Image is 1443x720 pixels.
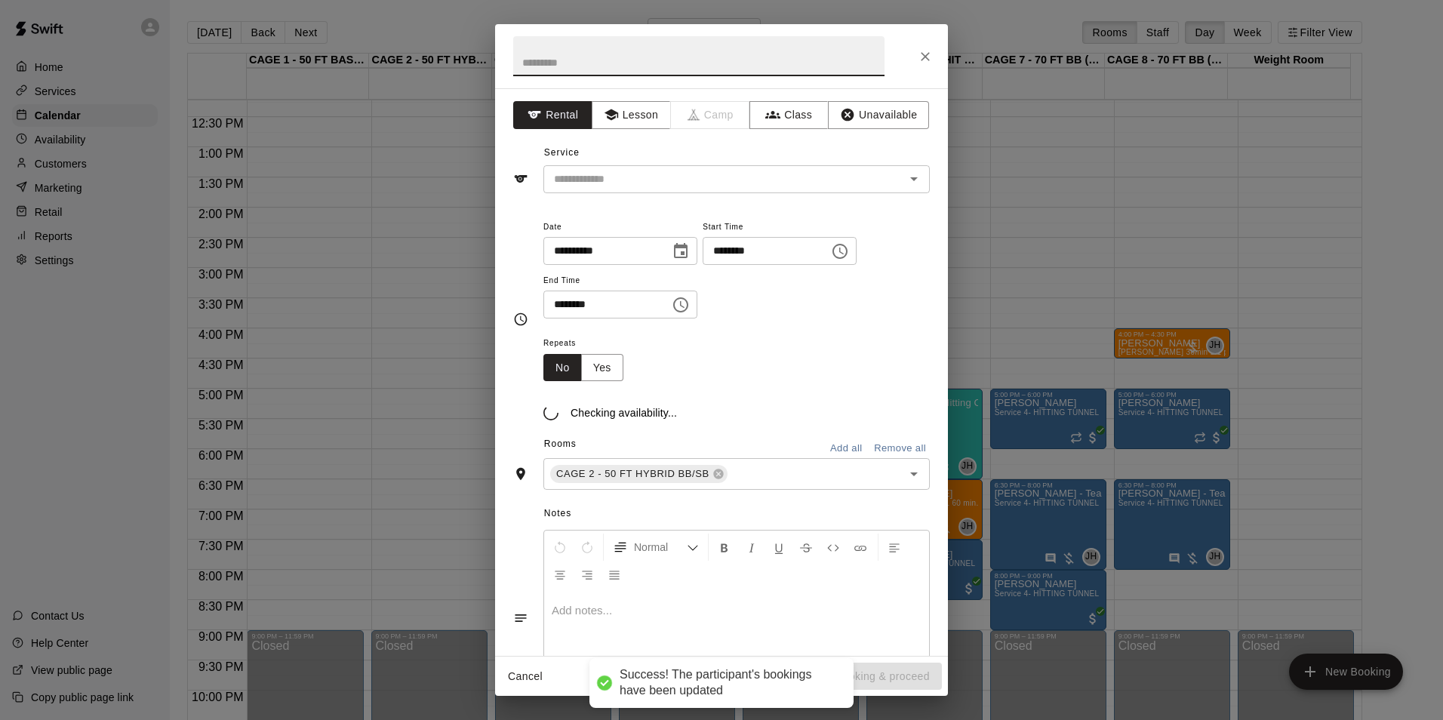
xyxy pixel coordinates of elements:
[703,217,857,238] span: Start Time
[607,534,705,561] button: Formatting Options
[581,354,623,382] button: Yes
[912,43,939,70] button: Close
[828,101,929,129] button: Unavailable
[543,334,635,354] span: Repeats
[513,611,528,626] svg: Notes
[544,502,930,526] span: Notes
[739,534,765,561] button: Format Italics
[749,101,829,129] button: Class
[513,312,528,327] svg: Timing
[870,437,930,460] button: Remove all
[544,147,580,158] span: Service
[574,561,600,588] button: Right Align
[543,217,697,238] span: Date
[903,463,925,485] button: Open
[666,290,696,320] button: Choose time, selected time is 4:30 PM
[571,405,677,420] p: Checking availability...
[550,465,728,483] div: CAGE 2 - 50 FT HYBRID BB/SB
[822,437,870,460] button: Add all
[881,534,907,561] button: Left Align
[848,534,873,561] button: Insert Link
[602,561,627,588] button: Justify Align
[513,101,592,129] button: Rental
[501,663,549,691] button: Cancel
[592,101,671,129] button: Lesson
[825,236,855,266] button: Choose time, selected time is 4:00 PM
[634,540,687,555] span: Normal
[793,534,819,561] button: Format Strikethrough
[671,101,750,129] span: Camps can only be created in the Services page
[547,561,573,588] button: Center Align
[820,534,846,561] button: Insert Code
[543,271,697,291] span: End Time
[766,534,792,561] button: Format Underline
[712,534,737,561] button: Format Bold
[547,534,573,561] button: Undo
[513,171,528,186] svg: Service
[543,354,582,382] button: No
[550,466,715,482] span: CAGE 2 - 50 FT HYBRID BB/SB
[543,354,623,382] div: outlined button group
[574,534,600,561] button: Redo
[544,438,577,449] span: Rooms
[620,667,838,699] div: Success! The participant's bookings have been updated
[666,236,696,266] button: Choose date, selected date is Aug 22, 2025
[513,466,528,482] svg: Rooms
[903,168,925,189] button: Open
